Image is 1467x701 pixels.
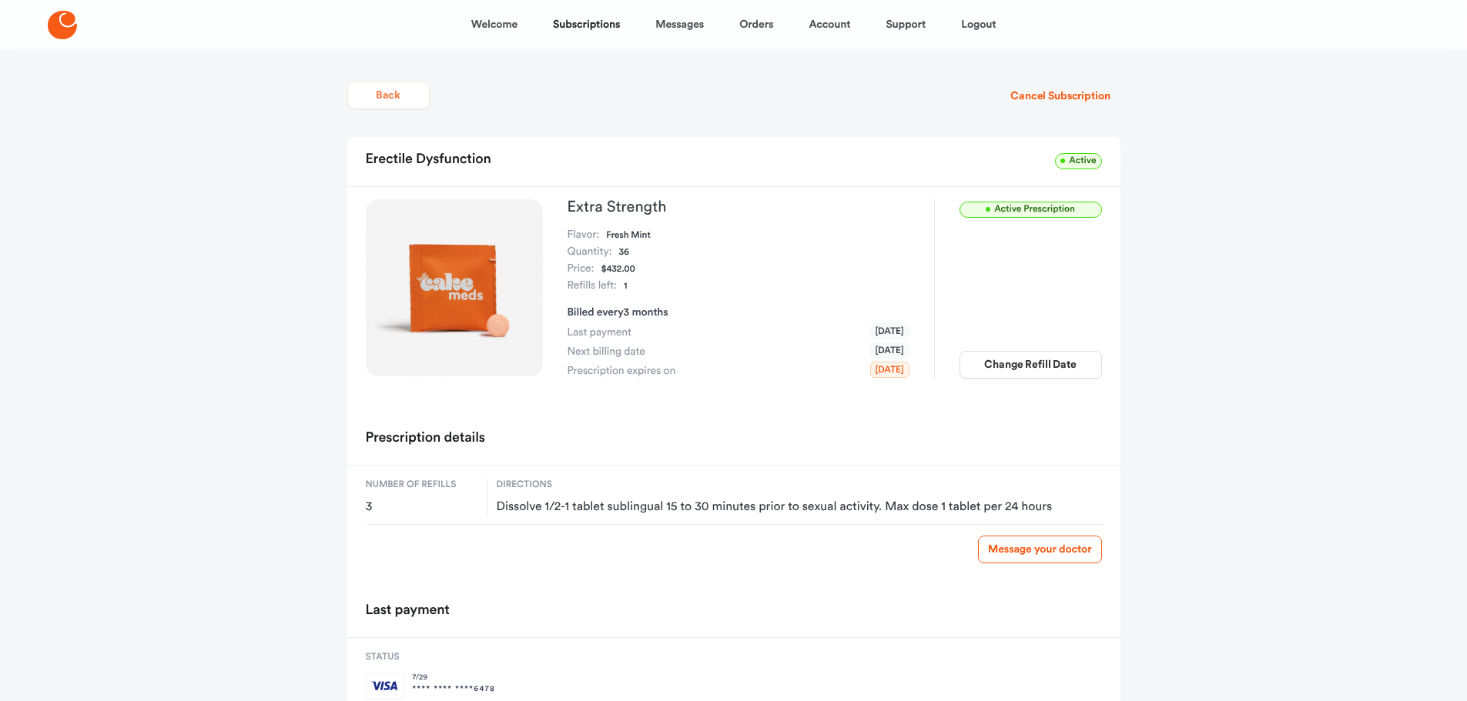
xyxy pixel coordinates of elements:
[568,244,612,261] dt: Quantity:
[739,6,773,43] a: Orders
[809,6,850,43] a: Account
[366,597,450,625] h2: Last payment
[886,6,926,43] a: Support
[366,146,491,174] h2: Erectile Dysfunction
[568,344,645,359] span: Next billing date
[960,351,1102,379] button: Change Refill Date
[1055,153,1101,169] span: Active
[366,425,485,452] h2: Prescription details
[619,244,629,261] dd: 36
[568,325,631,340] span: Last payment
[553,6,620,43] a: Subscriptions
[978,536,1101,563] a: Message your doctor
[366,650,496,664] span: Status
[606,227,650,244] dd: Fresh Mint
[601,261,635,278] dd: $432.00
[655,6,704,43] a: Messages
[961,6,996,43] a: Logout
[366,672,405,699] img: visa
[870,362,909,378] span: [DATE]
[870,342,909,359] span: [DATE]
[366,478,477,492] span: Number of refills
[568,307,668,318] span: Billed every 3 months
[497,478,1102,492] span: Directions
[347,82,430,109] button: Back
[413,672,496,683] span: 7 / 29
[366,199,543,376] img: Extra Strength
[568,227,600,244] dt: Flavor:
[568,363,676,379] span: Prescription expires on
[568,199,909,215] h3: Extra Strength
[366,499,477,515] span: 3
[568,278,617,295] dt: Refills left:
[497,499,1102,515] span: Dissolve 1/2-1 tablet sublingual 15 to 30 minutes prior to sexual activity. Max dose 1 tablet per...
[870,323,909,339] span: [DATE]
[960,202,1102,218] span: Active Prescription
[471,6,517,43] a: Welcome
[624,278,627,295] dd: 1
[1000,82,1120,110] button: Cancel Subscription
[568,261,595,278] dt: Price:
